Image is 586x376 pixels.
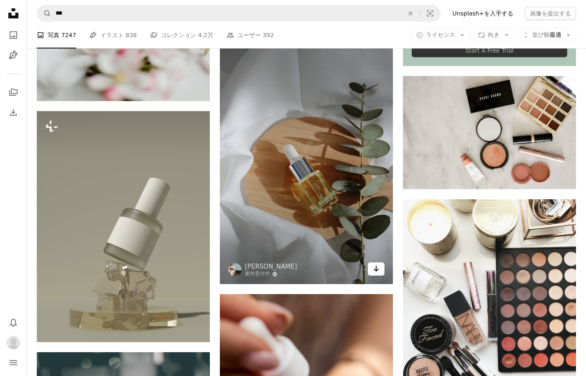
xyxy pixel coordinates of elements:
span: 4.2万 [198,30,213,40]
img: 白い色合いのランプ [37,111,210,342]
a: ダウンロード履歴 [5,104,22,121]
a: イラスト 838 [89,22,137,48]
a: 白い布地に透明なガラス瓶 [220,150,393,158]
a: ホーム — Unsplash [5,5,22,23]
span: 392 [262,30,274,40]
button: 並び順最適 [517,28,576,42]
button: 向き [473,28,514,42]
a: ユーザー 392 [227,22,274,48]
img: Nataliya Melnychukのプロフィールを見る [228,263,242,277]
span: 838 [126,30,137,40]
span: 最適 [532,31,561,39]
a: ダウンロード [368,262,385,276]
a: コレクション [5,84,22,101]
span: 向き [488,31,499,38]
img: photo of assorted makeup products on gray surface [403,76,576,189]
div: Start A Free Trial [412,44,567,57]
button: メニュー [5,354,22,371]
a: Unsplash+を入手する [447,7,518,20]
button: ライセンス [411,28,470,42]
img: ユーザー相見 晴子のアバター [7,336,20,349]
button: 通知 [5,314,22,331]
button: ビジュアル検索 [420,5,440,21]
button: プロフィール [5,334,22,351]
a: イラスト [5,47,22,64]
a: close-up photography of assorted cosmetics [403,310,576,318]
img: 白い布地に透明なガラス瓶 [220,25,393,284]
button: 全てクリア [401,5,420,21]
a: 案件受付中 [245,271,297,277]
a: photo of assorted makeup products on gray surface [403,129,576,136]
a: 白い色合いのランプ [37,223,210,230]
form: サイト内でビジュアルを探す [37,5,441,22]
button: 画像を提出する [525,7,576,20]
span: ライセンス [426,31,455,38]
span: 並び順 [532,31,550,38]
a: 写真 [5,27,22,43]
button: Unsplashで検索する [37,5,51,21]
a: [PERSON_NAME] [245,262,297,271]
a: コレクション 4.2万 [150,22,213,48]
